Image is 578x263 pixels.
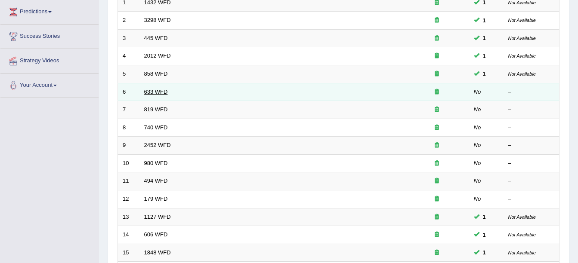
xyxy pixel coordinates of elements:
td: 10 [118,154,139,172]
div: – [508,141,555,150]
small: Not Available [508,53,536,58]
a: 445 WFD [144,35,168,41]
span: You can still take this question [479,248,489,257]
small: Not Available [508,214,536,220]
div: Exam occurring question [409,16,464,24]
span: You can still take this question [479,34,489,43]
a: 1127 WFD [144,214,171,220]
span: You can still take this question [479,230,489,239]
a: 1848 WFD [144,249,171,256]
div: Exam occurring question [409,52,464,60]
a: Strategy Videos [0,49,99,70]
em: No [474,124,481,131]
div: Exam occurring question [409,70,464,78]
a: 633 WFD [144,89,168,95]
em: No [474,160,481,166]
div: – [508,124,555,132]
small: Not Available [508,232,536,237]
div: Exam occurring question [409,249,464,257]
div: – [508,88,555,96]
a: 494 WFD [144,177,168,184]
div: – [508,177,555,185]
small: Not Available [508,18,536,23]
a: 606 WFD [144,231,168,238]
em: No [474,142,481,148]
a: 3298 WFD [144,17,171,23]
td: 7 [118,101,139,119]
span: You can still take this question [479,69,489,78]
div: Exam occurring question [409,88,464,96]
div: Exam occurring question [409,124,464,132]
div: Exam occurring question [409,141,464,150]
span: You can still take this question [479,212,489,221]
em: No [474,177,481,184]
small: Not Available [508,71,536,76]
a: 2452 WFD [144,142,171,148]
td: 3 [118,29,139,47]
small: Not Available [508,250,536,255]
a: 858 WFD [144,70,168,77]
div: Exam occurring question [409,177,464,185]
div: – [508,106,555,114]
em: No [474,89,481,95]
span: You can still take this question [479,16,489,25]
a: 980 WFD [144,160,168,166]
div: Exam occurring question [409,213,464,221]
a: 2012 WFD [144,52,171,59]
div: Exam occurring question [409,231,464,239]
div: Exam occurring question [409,106,464,114]
small: Not Available [508,36,536,41]
a: 179 WFD [144,196,168,202]
td: 4 [118,47,139,65]
div: Exam occurring question [409,34,464,43]
em: No [474,196,481,202]
a: Your Account [0,73,99,95]
td: 8 [118,119,139,137]
span: You can still take this question [479,52,489,61]
td: 11 [118,172,139,190]
td: 12 [118,190,139,208]
td: 14 [118,226,139,244]
div: – [508,195,555,203]
div: Exam occurring question [409,159,464,168]
td: 2 [118,12,139,30]
td: 15 [118,244,139,262]
a: 819 WFD [144,106,168,113]
td: 6 [118,83,139,101]
div: Exam occurring question [409,195,464,203]
td: 13 [118,208,139,226]
em: No [474,106,481,113]
td: 9 [118,137,139,155]
a: Success Stories [0,24,99,46]
td: 5 [118,65,139,83]
div: – [508,159,555,168]
a: 740 WFD [144,124,168,131]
